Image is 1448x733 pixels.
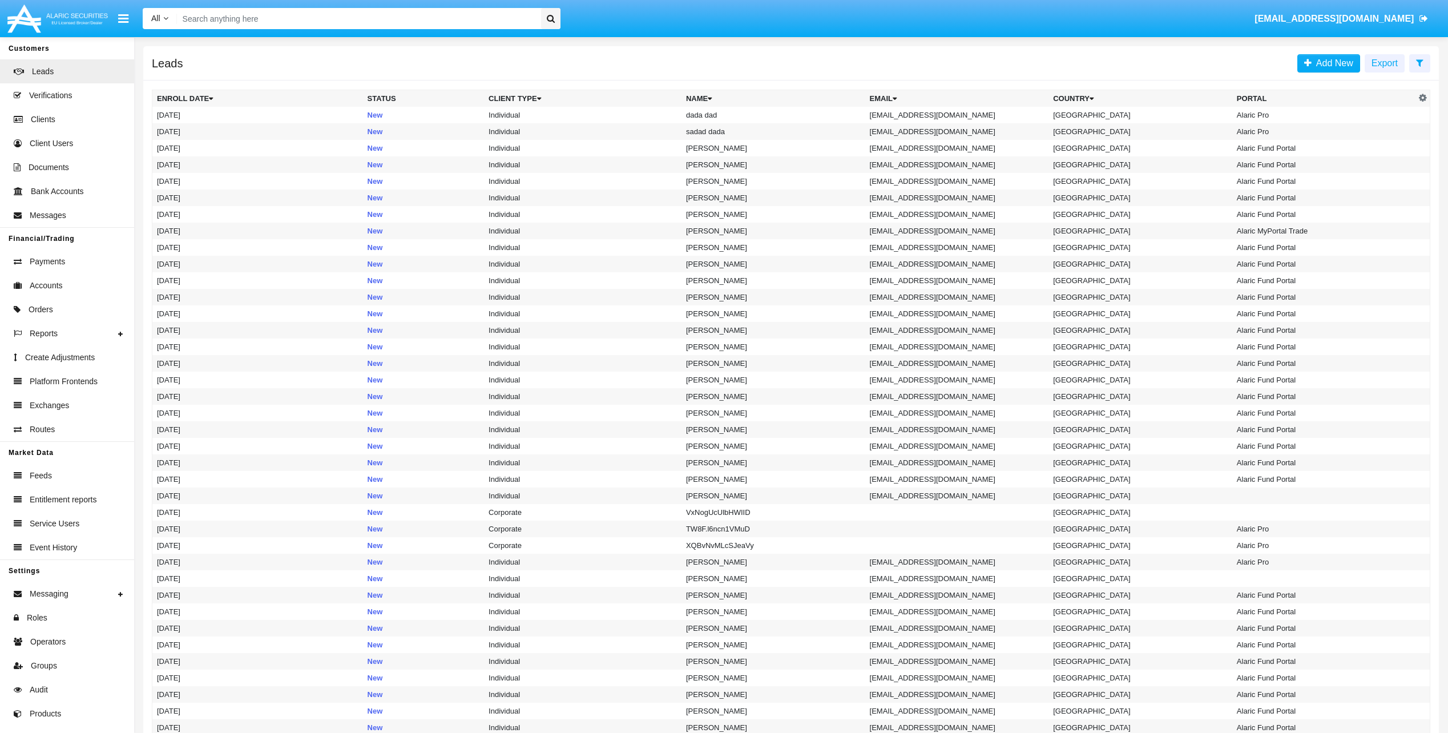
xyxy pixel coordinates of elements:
span: Exchanges [30,400,69,412]
td: Alaric Fund Portal [1232,272,1416,289]
td: Individual [484,620,681,637]
td: [DATE] [152,537,363,554]
th: Client Type [484,90,681,107]
td: Individual [484,107,681,123]
td: [GEOGRAPHIC_DATA] [1048,388,1232,405]
td: [EMAIL_ADDRESS][DOMAIN_NAME] [865,355,1049,372]
td: New [363,603,485,620]
td: [DATE] [152,504,363,521]
td: [PERSON_NAME] [681,339,865,355]
td: Alaric Fund Portal [1232,620,1416,637]
td: Individual [484,173,681,190]
span: Create Adjustments [25,352,95,364]
td: Corporate [484,504,681,521]
td: [PERSON_NAME] [681,703,865,719]
td: New [363,123,485,140]
td: [GEOGRAPHIC_DATA] [1048,620,1232,637]
span: Documents [29,162,69,174]
td: [GEOGRAPHIC_DATA] [1048,653,1232,670]
td: [PERSON_NAME] [681,272,865,289]
td: [GEOGRAPHIC_DATA] [1048,239,1232,256]
td: [DATE] [152,570,363,587]
td: [DATE] [152,421,363,438]
td: [DATE] [152,686,363,703]
td: New [363,206,485,223]
td: Alaric Fund Portal [1232,587,1416,603]
td: Corporate [484,537,681,554]
td: [DATE] [152,521,363,537]
td: New [363,156,485,173]
td: [PERSON_NAME] [681,239,865,256]
td: New [363,570,485,587]
td: [EMAIL_ADDRESS][DOMAIN_NAME] [865,488,1049,504]
td: Alaric Fund Portal [1232,173,1416,190]
td: [DATE] [152,703,363,719]
td: [GEOGRAPHIC_DATA] [1048,322,1232,339]
button: Export [1365,54,1405,73]
td: [PERSON_NAME] [681,305,865,322]
td: New [363,339,485,355]
td: Individual [484,156,681,173]
td: New [363,471,485,488]
td: [EMAIL_ADDRESS][DOMAIN_NAME] [865,670,1049,686]
td: [PERSON_NAME] [681,653,865,670]
td: [PERSON_NAME] [681,670,865,686]
span: Operators [30,636,66,648]
td: [GEOGRAPHIC_DATA] [1048,537,1232,554]
td: [EMAIL_ADDRESS][DOMAIN_NAME] [865,653,1049,670]
td: Alaric Fund Portal [1232,339,1416,355]
h5: Leads [152,59,183,68]
td: [GEOGRAPHIC_DATA] [1048,305,1232,322]
td: New [363,670,485,686]
td: [PERSON_NAME] [681,554,865,570]
td: [PERSON_NAME] [681,206,865,223]
td: [DATE] [152,206,363,223]
td: [EMAIL_ADDRESS][DOMAIN_NAME] [865,190,1049,206]
td: [EMAIL_ADDRESS][DOMAIN_NAME] [865,570,1049,587]
span: Client Users [30,138,73,150]
td: [DATE] [152,405,363,421]
td: [PERSON_NAME] [681,620,865,637]
td: [GEOGRAPHIC_DATA] [1048,140,1232,156]
span: Payments [30,256,65,268]
td: [PERSON_NAME] [681,637,865,653]
span: Add New [1312,58,1353,68]
td: [DATE] [152,322,363,339]
td: [GEOGRAPHIC_DATA] [1048,289,1232,305]
td: [DATE] [152,305,363,322]
td: [GEOGRAPHIC_DATA] [1048,123,1232,140]
td: Corporate [484,521,681,537]
td: Alaric Pro [1232,521,1416,537]
td: New [363,521,485,537]
td: [GEOGRAPHIC_DATA] [1048,272,1232,289]
td: [PERSON_NAME] [681,603,865,620]
td: [DATE] [152,256,363,272]
td: [PERSON_NAME] [681,140,865,156]
td: Alaric MyPortal Trade [1232,223,1416,239]
td: [EMAIL_ADDRESS][DOMAIN_NAME] [865,421,1049,438]
td: Individual [484,190,681,206]
td: New [363,140,485,156]
td: [EMAIL_ADDRESS][DOMAIN_NAME] [865,620,1049,637]
td: Alaric Fund Portal [1232,355,1416,372]
span: Groups [31,660,57,672]
td: Alaric Fund Portal [1232,140,1416,156]
td: [DATE] [152,554,363,570]
td: [DATE] [152,107,363,123]
td: New [363,620,485,637]
td: New [363,190,485,206]
td: Alaric Fund Portal [1232,686,1416,703]
td: [EMAIL_ADDRESS][DOMAIN_NAME] [865,123,1049,140]
td: [DATE] [152,140,363,156]
td: [PERSON_NAME] [681,372,865,388]
td: Individual [484,653,681,670]
span: Clients [31,114,55,126]
td: [GEOGRAPHIC_DATA] [1048,670,1232,686]
td: Alaric Pro [1232,537,1416,554]
span: Feeds [30,470,52,482]
td: Alaric Fund Portal [1232,653,1416,670]
td: [GEOGRAPHIC_DATA] [1048,339,1232,355]
td: [DATE] [152,471,363,488]
td: [EMAIL_ADDRESS][DOMAIN_NAME] [865,305,1049,322]
td: [DATE] [152,239,363,256]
